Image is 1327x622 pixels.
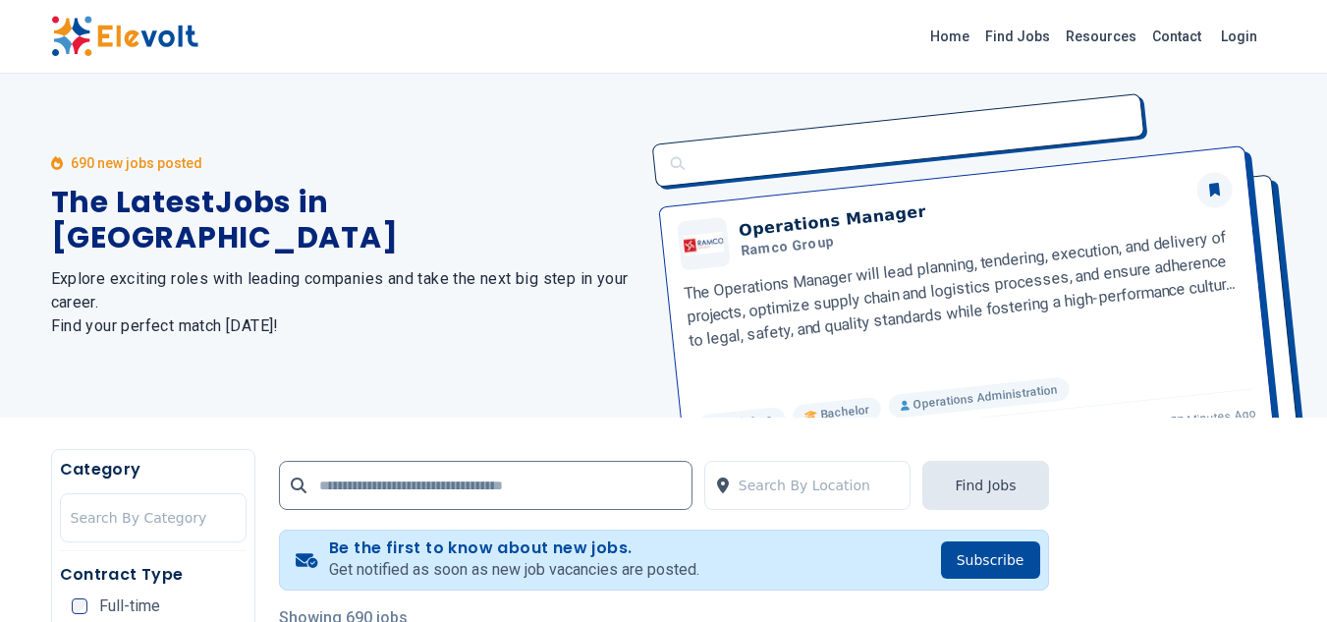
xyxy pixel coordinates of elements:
h1: The Latest Jobs in [GEOGRAPHIC_DATA] [51,185,640,255]
a: Resources [1058,21,1144,52]
a: Contact [1144,21,1209,52]
span: Full-time [99,598,160,614]
img: Elevolt [51,16,198,57]
input: Full-time [72,598,87,614]
h2: Explore exciting roles with leading companies and take the next big step in your career. Find you... [51,267,640,338]
button: Find Jobs [922,461,1048,510]
p: Get notified as soon as new job vacancies are posted. [329,558,699,582]
a: Find Jobs [977,21,1058,52]
h5: Category [60,458,247,481]
h5: Contract Type [60,563,247,587]
a: Login [1209,17,1269,56]
a: Home [922,21,977,52]
h4: Be the first to know about new jobs. [329,538,699,558]
p: 690 new jobs posted [71,153,202,173]
button: Subscribe [941,541,1040,579]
